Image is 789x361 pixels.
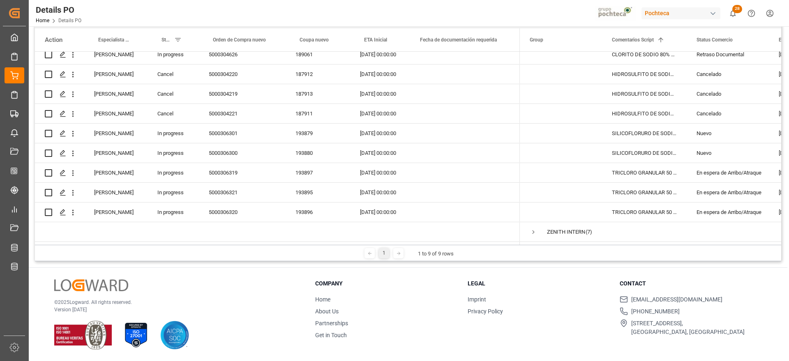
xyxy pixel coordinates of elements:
div: In progress [148,143,199,163]
div: Press SPACE to select this row. [35,124,520,143]
span: Orden de Compra nuevo [213,37,266,43]
div: Cancel [148,84,199,103]
div: Press SPACE to select this row. [35,202,520,222]
span: [EMAIL_ADDRESS][DOMAIN_NAME] [631,295,722,304]
div: 5000306300 [199,143,286,163]
h3: Company [315,279,457,288]
div: [DATE] 00:00:00 [350,45,406,64]
a: Partnerships [315,320,348,327]
div: Nuevo [697,124,759,143]
div: Retraso Documental [697,45,759,64]
div: En espera de Arribo/Atraque [697,163,759,182]
div: SILICOFLORURO DE SODIO 25 KG SAC (23208) [602,124,687,143]
div: [DATE] 00:00:00 [350,104,406,123]
div: Cancelado [697,85,759,103]
div: 5000304220 [199,64,286,84]
div: HIDROSULFITO DE SODIO 50 KG CUNETE (2283 [602,84,687,103]
img: ISO 27001 Certification [122,321,150,350]
div: 5000304219 [199,84,286,103]
a: Imprint [468,296,486,303]
div: HIDROSULFITO DE SODIO 50 KG CUNETE (2283 [602,64,687,84]
div: Press SPACE to select this row. [35,104,520,124]
div: CLORITO DE SODIO 80% 50 KG CUNETE (CHI) [602,45,687,64]
a: Privacy Policy [468,308,503,315]
span: 28 [732,5,742,13]
div: Press SPACE to select this row. [35,143,520,163]
div: Cancelado [697,65,759,84]
div: 193897 [286,163,350,182]
p: Version [DATE] [54,306,295,313]
div: Press SPACE to select this row. [35,64,520,84]
div: 193880 [286,143,350,163]
div: 5000304626 [199,45,286,64]
div: [PERSON_NAME] [84,104,148,123]
div: [PERSON_NAME] [84,163,148,182]
div: Press SPACE to select this row. [35,183,520,202]
div: Nuevo [697,144,759,163]
div: [DATE] 00:00:00 [350,124,406,143]
div: 5000304221 [199,104,286,123]
div: 1 to 9 of 9 rows [418,250,454,258]
span: Especialista Logístico [98,37,130,43]
div: [DATE] 00:00:00 [350,64,406,84]
div: Cancel [148,64,199,84]
div: [PERSON_NAME] [84,45,148,64]
div: [PERSON_NAME] [84,183,148,202]
button: show 28 new notifications [724,4,742,23]
span: [STREET_ADDRESS], [GEOGRAPHIC_DATA], [GEOGRAPHIC_DATA] [631,319,745,336]
div: TRICLORO GRANULAR 50 KG CUBETA (23291) [602,163,687,182]
div: [DATE] 00:00:00 [350,84,406,103]
div: Press SPACE to select this row. [35,163,520,183]
div: En espera de Arribo/Atraque [697,203,759,222]
div: TRICLORO GRANULAR 50 KG CUBETA (23291) [602,183,687,202]
div: [PERSON_NAME] [84,84,148,103]
div: 187913 [286,84,350,103]
div: ZENITH INTERNATIONAL GROUP CO., LIM [547,223,585,241]
div: 5000306321 [199,183,286,202]
div: 5000306320 [199,202,286,222]
span: [PHONE_NUMBER] [631,307,680,316]
button: Pochteca [641,5,724,21]
div: Press SPACE to select this row. [35,84,520,104]
a: Get in Touch [315,332,347,338]
h3: Contact [620,279,762,288]
div: 189061 [286,45,350,64]
a: About Us [315,308,339,315]
div: 193895 [286,183,350,202]
div: [DATE] 00:00:00 [350,163,406,182]
img: AICPA SOC [160,321,189,350]
span: Status Comercio [697,37,733,43]
div: 5000306319 [199,163,286,182]
div: [DATE] 00:00:00 [350,143,406,163]
div: 1 [379,248,389,258]
button: Help Center [742,4,761,23]
span: Status [161,37,171,43]
a: Home [315,296,330,303]
span: ETD [779,37,788,43]
div: En espera de Arribo/Atraque [697,183,759,202]
div: 193896 [286,202,350,222]
div: Cancelado [697,104,759,123]
div: [PERSON_NAME] [84,202,148,222]
div: Action [45,36,62,44]
div: Press SPACE to select this row. [35,222,520,242]
div: Press SPACE to select this row. [35,45,520,64]
span: ETA Inicial [364,37,387,43]
div: 193879 [286,124,350,143]
span: Fecha de documentación requerida [420,37,497,43]
div: In progress [148,45,199,64]
div: In progress [148,163,199,182]
a: Home [36,18,49,23]
div: [DATE] 00:00:00 [350,202,406,222]
div: 187912 [286,64,350,84]
div: 5000306301 [199,124,286,143]
div: Pochteca [641,7,720,19]
span: Comentarios Script [612,37,654,43]
div: Cancel [148,104,199,123]
p: © 2025 Logward. All rights reserved. [54,299,295,306]
div: TRICLORO GRANULAR 50 KG CUBETA (23291) [602,202,687,222]
span: (7) [586,223,592,241]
